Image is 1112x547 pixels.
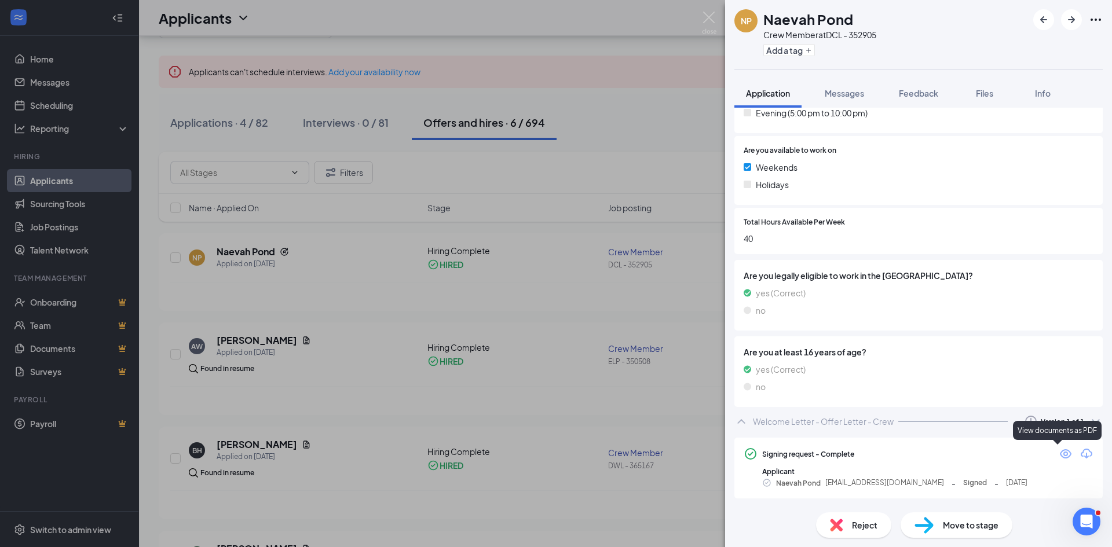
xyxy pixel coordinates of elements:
[1033,9,1054,30] button: ArrowLeftNew
[1006,478,1027,489] span: [DATE]
[1065,13,1078,27] svg: ArrowRight
[1037,13,1051,27] svg: ArrowLeftNew
[744,232,1093,245] span: 40
[746,88,790,98] span: Application
[825,88,864,98] span: Messages
[1073,508,1100,535] iframe: Intercom live chat
[756,161,798,174] span: Weekends
[763,44,815,56] button: PlusAdd a tag
[734,414,748,428] svg: ChevronUp
[963,478,987,489] span: Signed
[852,519,877,531] span: Reject
[976,88,993,98] span: Files
[762,478,771,487] svg: CheckmarkCircle
[1059,447,1073,461] svg: Eye
[762,467,1093,476] div: Applicant
[1013,421,1102,440] div: View documents as PDF
[756,380,766,393] span: no
[756,178,789,191] span: Holidays
[943,519,998,531] span: Move to stage
[756,363,806,376] span: yes (Correct)
[744,346,1093,358] span: Are you at least 16 years of age?
[756,287,806,299] span: yes (Correct)
[756,107,868,119] span: Evening (5:00 pm to 10:00 pm)
[1035,88,1051,98] span: Info
[744,269,1093,282] span: Are you legally eligible to work in the [GEOGRAPHIC_DATA]?
[1089,13,1103,27] svg: Ellipses
[753,416,894,427] div: Welcome Letter - Offer Letter - Crew
[744,217,845,228] span: Total Hours Available Per Week
[1089,414,1103,428] svg: ChevronDown
[994,476,998,489] span: -
[756,304,766,317] span: no
[763,29,876,41] div: Crew Member at DCL - 352905
[952,476,956,489] span: -
[744,447,758,461] svg: CheckmarkCircle
[741,15,752,27] div: NP
[805,47,812,54] svg: Plus
[744,145,836,156] span: Are you available to work on
[1080,447,1093,461] svg: Download
[762,449,854,459] div: Signing request - Complete
[825,478,944,489] span: [EMAIL_ADDRESS][DOMAIN_NAME]
[1061,9,1082,30] button: ArrowRight
[1041,417,1084,427] div: Version 1 of 1
[899,88,938,98] span: Feedback
[776,477,821,489] span: Naevah Pond
[1024,414,1038,428] svg: Clock
[763,9,853,29] h1: Naevah Pond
